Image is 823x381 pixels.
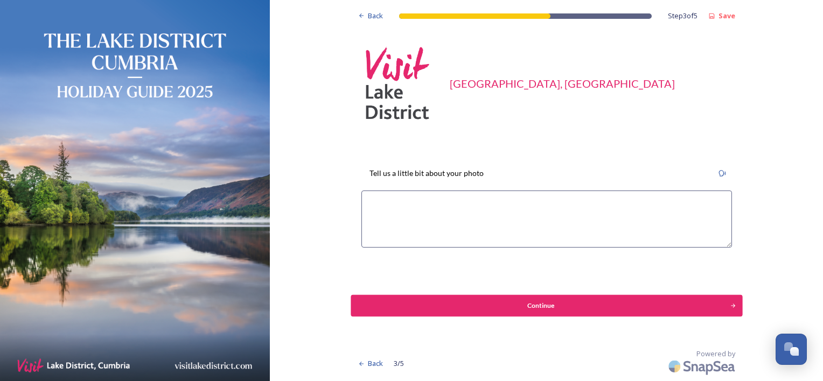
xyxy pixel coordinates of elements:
img: Square-VLD-Logo-Pink-Grey.png [358,43,439,124]
strong: Save [719,11,735,20]
span: Back [368,358,383,369]
span: 3 / 5 [394,358,404,369]
div: Tell us a little bit about your photo [361,161,492,185]
span: Step 3 of 5 [668,11,698,21]
span: Back [368,11,383,21]
div: [GEOGRAPHIC_DATA], [GEOGRAPHIC_DATA] [450,75,675,91]
button: Continue [351,295,742,316]
div: Continue [357,301,724,311]
span: Powered by [696,349,735,359]
img: SnapSea Logo [665,354,741,379]
button: Open Chat [776,334,807,365]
